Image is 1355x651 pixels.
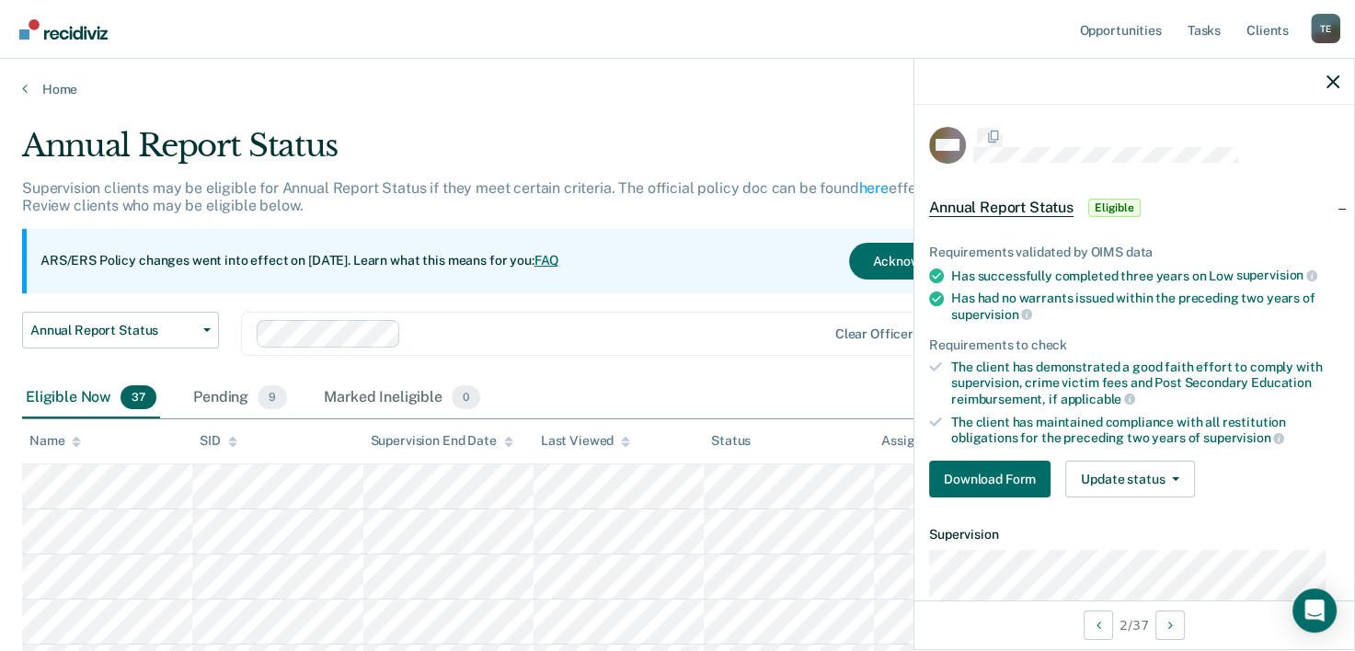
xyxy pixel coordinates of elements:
div: Annual Report StatusEligible [914,178,1354,237]
div: 2 / 37 [914,600,1354,649]
div: Pending [189,378,291,418]
div: Annual Report Status [22,127,1039,179]
span: supervision [951,307,1032,322]
dt: Supervision [929,527,1339,542]
button: Update status [1065,461,1195,497]
span: applicable [1061,392,1135,406]
span: 9 [258,385,287,409]
button: Acknowledge & Close [849,243,1024,280]
p: ARS/ERS Policy changes went into effect on [DATE]. Learn what this means for you: [40,252,559,270]
span: supervision [1203,430,1284,445]
div: Assigned to [881,433,968,449]
button: Next Opportunity [1155,611,1185,640]
span: supervision [1236,268,1317,282]
span: Annual Report Status [929,199,1074,217]
div: Has successfully completed three years on Low [951,268,1339,284]
div: The client has demonstrated a good faith effort to comply with supervision, crime victim fees and... [951,360,1339,406]
span: Annual Report Status [30,323,196,338]
div: Clear officers [835,326,920,342]
button: Previous Opportunity [1084,611,1113,640]
a: here [859,179,889,197]
div: Has had no warrants issued within the preceding two years of [951,291,1339,322]
div: Open Intercom Messenger [1292,588,1337,633]
div: Requirements validated by OIMS data [929,245,1339,260]
div: Name [29,433,81,449]
div: Supervision End Date [371,433,513,449]
div: T E [1311,14,1340,43]
img: Recidiviz [19,19,108,40]
div: Last Viewed [541,433,630,449]
a: FAQ [534,253,560,268]
a: Navigate to form link [929,461,1058,497]
div: SID [200,433,237,449]
button: Download Form [929,461,1051,497]
span: Eligible [1088,199,1141,217]
div: The client has maintained compliance with all restitution obligations for the preceding two years of [951,415,1339,446]
p: Supervision clients may be eligible for Annual Report Status if they meet certain criteria. The o... [22,179,1001,214]
div: Marked Ineligible [320,378,484,418]
div: Requirements to check [929,337,1339,353]
button: Profile dropdown button [1311,14,1340,43]
div: Eligible Now [22,378,160,418]
span: 0 [452,385,480,409]
a: Home [22,81,1333,97]
div: Status [711,433,751,449]
span: 37 [121,385,156,409]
